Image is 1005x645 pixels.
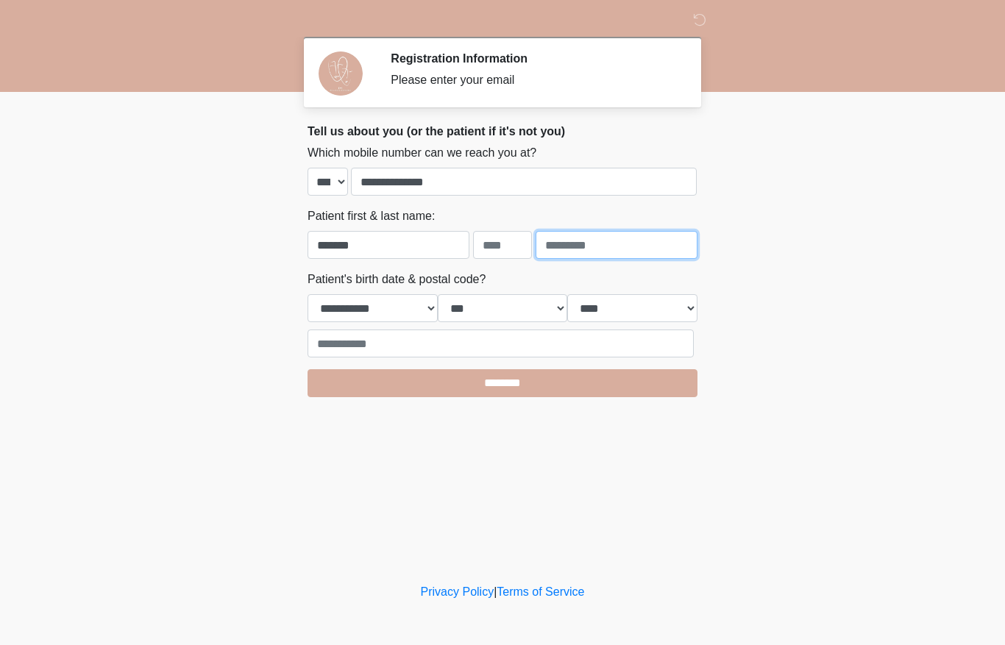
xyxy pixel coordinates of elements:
label: Patient first & last name: [308,207,435,225]
label: Patient's birth date & postal code? [308,271,486,288]
div: Please enter your email [391,71,675,89]
a: | [494,585,497,598]
h2: Registration Information [391,51,675,65]
img: Agent Avatar [319,51,363,96]
h2: Tell us about you (or the patient if it's not you) [308,124,697,138]
a: Privacy Policy [421,585,494,598]
a: Terms of Service [497,585,584,598]
img: DM Wellness & Aesthetics Logo [293,11,312,29]
label: Which mobile number can we reach you at? [308,144,536,162]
